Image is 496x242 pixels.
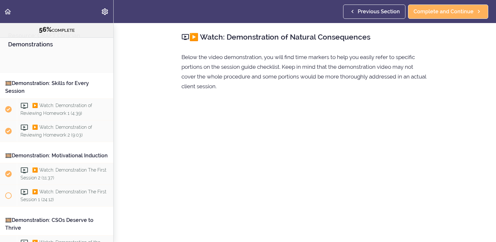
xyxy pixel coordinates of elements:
a: Previous Section [343,5,405,19]
svg: Back to course curriculum [4,8,12,16]
a: Complete and Continue [408,5,488,19]
h2: ▶️ Watch: Demonstration of Natural Consequences [181,31,428,42]
svg: Settings Menu [101,8,109,16]
span: Previous Section [358,8,400,16]
span: ▶️ Watch: Demonstration of Reviewing Homework 1 (4:39) [20,103,92,115]
span: ▶️ Watch: Demonstration of Reviewing Homework 2 (9:03) [20,125,92,137]
span: ▶️ Watch: Demonstration The First Session 2 (11:37) [20,167,106,180]
div: COMPLETE [8,26,105,34]
span: 56% [39,26,52,33]
p: Below the video demonstration, you will find time markers to help you easily refer to specific po... [181,52,428,91]
span: ▶️ Watch: Demonstration The First Session 1 (24:12) [20,189,106,202]
span: Complete and Continue [414,8,474,16]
